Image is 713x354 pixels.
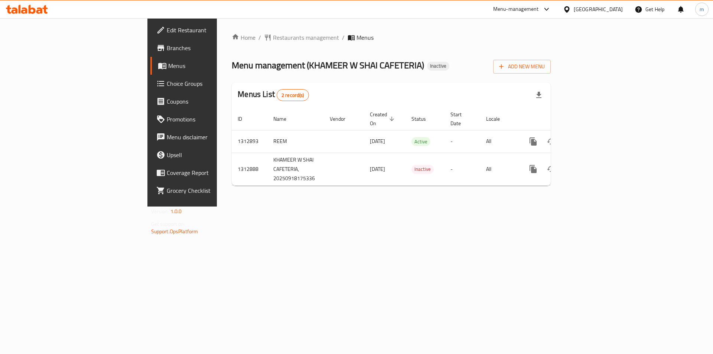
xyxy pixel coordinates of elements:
span: Branches [167,43,261,52]
span: Coupons [167,97,261,106]
span: ID [238,114,252,123]
table: enhanced table [232,108,602,186]
a: Grocery Checklist [150,182,267,199]
button: more [524,160,542,178]
span: Coverage Report [167,168,261,177]
td: KHAMEER W SHAI CAFETERIA, 20250918175336 [267,153,324,185]
a: Support.OpsPlatform [151,227,198,236]
span: Inactive [411,165,434,173]
span: Get support on: [151,219,185,229]
div: Total records count [277,89,309,101]
span: Menus [356,33,374,42]
span: Start Date [450,110,471,128]
span: Edit Restaurant [167,26,261,35]
span: Promotions [167,115,261,124]
span: Active [411,137,430,146]
span: Locale [486,114,509,123]
span: m [700,5,704,13]
a: Promotions [150,110,267,128]
a: Coupons [150,92,267,110]
a: Edit Restaurant [150,21,267,39]
li: / [342,33,345,42]
span: Version: [151,207,169,216]
div: Inactive [411,165,434,174]
a: Menus [150,57,267,75]
span: Status [411,114,436,123]
span: Created On [370,110,397,128]
button: Add New Menu [493,60,551,74]
span: Choice Groups [167,79,261,88]
div: [GEOGRAPHIC_DATA] [574,5,623,13]
span: 2 record(s) [277,92,309,99]
span: Menu management ( KHAMEER W SHAI CAFETERIA ) [232,57,424,74]
span: [DATE] [370,164,385,174]
button: Change Status [542,133,560,150]
button: Change Status [542,160,560,178]
h2: Menus List [238,89,309,101]
a: Upsell [150,146,267,164]
span: Restaurants management [273,33,339,42]
th: Actions [518,108,602,130]
span: Grocery Checklist [167,186,261,195]
span: [DATE] [370,136,385,146]
button: more [524,133,542,150]
span: Menu disclaimer [167,133,261,142]
span: Upsell [167,150,261,159]
div: Inactive [427,62,449,71]
td: All [480,153,518,185]
span: Name [273,114,296,123]
a: Branches [150,39,267,57]
span: 1.0.0 [170,207,182,216]
td: All [480,130,518,153]
a: Menu disclaimer [150,128,267,146]
td: - [445,130,480,153]
a: Choice Groups [150,75,267,92]
span: Inactive [427,63,449,69]
span: Add New Menu [499,62,545,71]
nav: breadcrumb [232,33,551,42]
td: - [445,153,480,185]
a: Restaurants management [264,33,339,42]
span: Menus [168,61,261,70]
td: REEM [267,130,324,153]
div: Export file [530,86,548,104]
a: Coverage Report [150,164,267,182]
span: Vendor [330,114,355,123]
div: Menu-management [493,5,539,14]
